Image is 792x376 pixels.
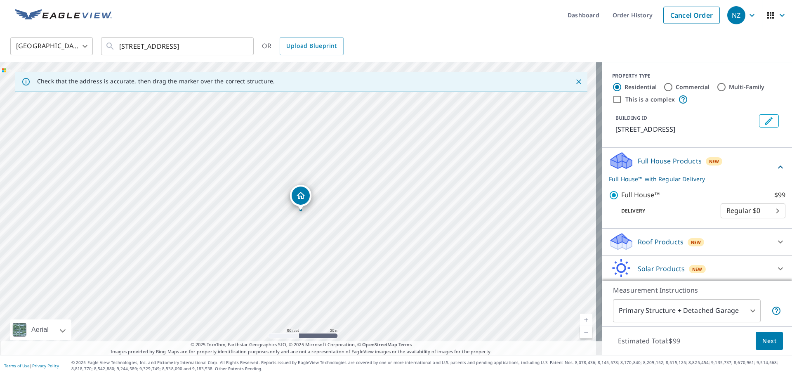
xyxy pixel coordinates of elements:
a: Upload Blueprint [280,37,343,55]
a: Privacy Policy [32,363,59,369]
p: BUILDING ID [615,114,647,121]
div: Roof ProductsNew [609,232,785,252]
div: Aerial [10,319,71,340]
button: Close [573,76,584,87]
a: Current Level 19, Zoom Out [580,326,592,338]
p: © 2025 Eagle View Technologies, Inc. and Pictometry International Corp. All Rights Reserved. Repo... [71,359,788,372]
a: Terms of Use [4,363,30,369]
div: Regular $0 [721,199,785,222]
div: OR [262,37,344,55]
p: | [4,363,59,368]
a: OpenStreetMap [362,341,397,348]
label: Multi-Family [729,83,765,91]
input: Search by address or latitude-longitude [119,35,237,58]
p: [STREET_ADDRESS] [615,124,756,134]
p: Solar Products [638,264,685,274]
span: © 2025 TomTom, Earthstar Geographics SIO, © 2025 Microsoft Corporation, © [191,341,412,348]
a: Terms [398,341,412,348]
p: Delivery [609,207,721,215]
div: Dropped pin, building 1, Residential property, 3712 Lyndale Ave S Minneapolis, MN 55409 [290,185,311,210]
span: New [692,266,702,272]
p: Check that the address is accurate, then drag the marker over the correct structure. [37,78,275,85]
div: Aerial [29,319,51,340]
p: Roof Products [638,237,684,247]
a: Cancel Order [663,7,720,24]
a: Current Level 19, Zoom In [580,314,592,326]
span: New [691,239,701,246]
label: This is a complex [625,95,675,104]
button: Edit building 1 [759,114,779,128]
div: Full House ProductsNewFull House™ with Regular Delivery [609,151,785,183]
p: Full House™ [621,190,660,200]
img: EV Logo [15,9,112,21]
span: Next [762,336,776,346]
p: Estimated Total: $99 [611,332,687,350]
div: PROPERTY TYPE [612,72,782,80]
button: Next [756,332,783,350]
span: Upload Blueprint [286,41,337,51]
p: Full House Products [638,156,702,166]
div: NZ [727,6,745,24]
label: Commercial [676,83,710,91]
div: Solar ProductsNew [609,259,785,279]
label: Residential [625,83,657,91]
span: New [709,158,719,165]
span: Your report will include the primary structure and a detached garage if one exists. [771,306,781,316]
div: [GEOGRAPHIC_DATA] [10,35,93,58]
div: Primary Structure + Detached Garage [613,299,761,322]
p: $99 [774,190,785,200]
p: Full House™ with Regular Delivery [609,175,775,183]
p: Measurement Instructions [613,285,781,295]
